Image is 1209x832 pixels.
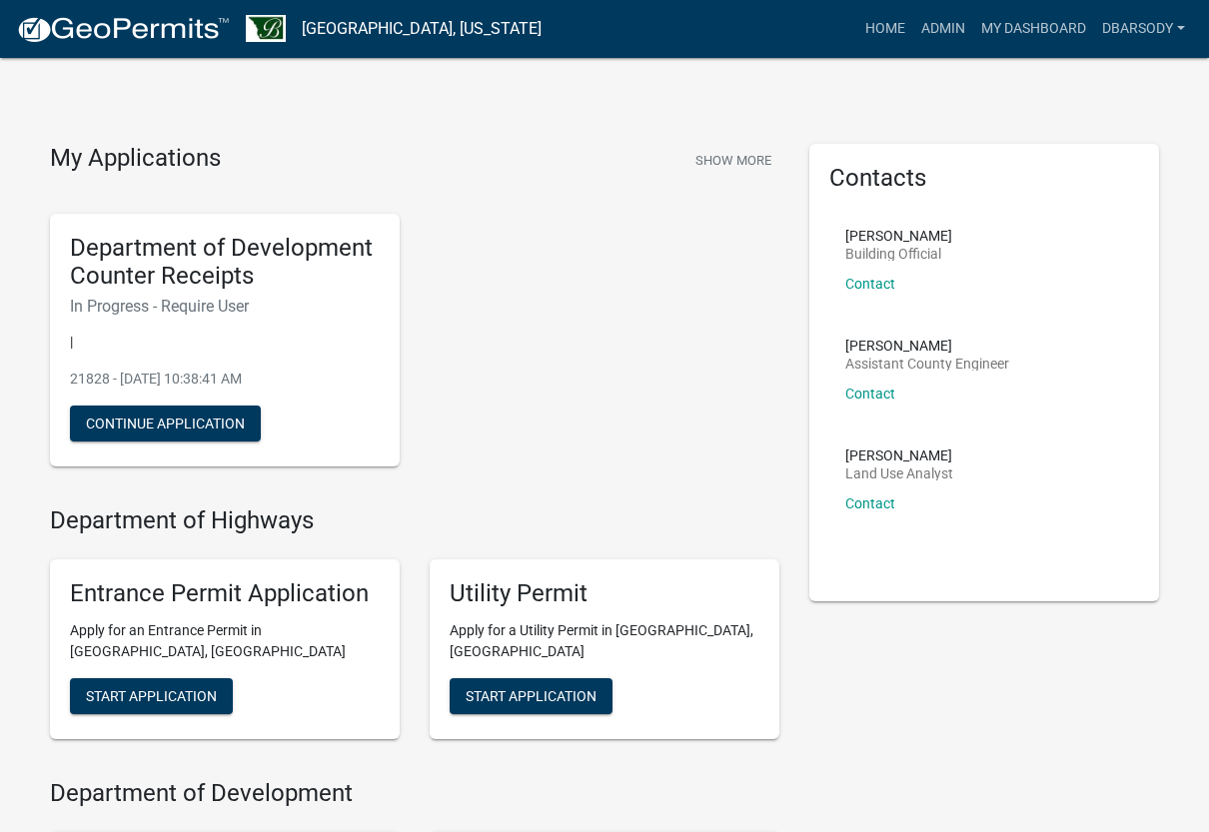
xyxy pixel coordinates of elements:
[845,339,1009,353] p: [PERSON_NAME]
[687,144,779,177] button: Show More
[70,369,380,390] p: 21828 - [DATE] 10:38:41 AM
[70,620,380,662] p: Apply for an Entrance Permit in [GEOGRAPHIC_DATA], [GEOGRAPHIC_DATA]
[845,495,895,511] a: Contact
[70,406,261,441] button: Continue Application
[857,10,913,48] a: Home
[50,506,779,535] h4: Department of Highways
[70,332,380,353] p: |
[302,12,542,46] a: [GEOGRAPHIC_DATA], [US_STATE]
[70,234,380,292] h5: Department of Development Counter Receipts
[845,466,953,480] p: Land Use Analyst
[845,357,1009,371] p: Assistant County Engineer
[845,386,895,402] a: Contact
[845,229,952,243] p: [PERSON_NAME]
[246,15,286,42] img: Benton County, Minnesota
[829,164,1139,193] h5: Contacts
[466,687,597,703] span: Start Application
[50,144,221,174] h4: My Applications
[845,276,895,292] a: Contact
[845,247,952,261] p: Building Official
[70,678,233,714] button: Start Application
[973,10,1094,48] a: My Dashboard
[450,678,612,714] button: Start Application
[450,579,759,608] h5: Utility Permit
[70,297,380,316] h6: In Progress - Require User
[50,779,779,808] h4: Department of Development
[913,10,973,48] a: Admin
[450,620,759,662] p: Apply for a Utility Permit in [GEOGRAPHIC_DATA], [GEOGRAPHIC_DATA]
[86,687,217,703] span: Start Application
[845,448,953,462] p: [PERSON_NAME]
[1094,10,1193,48] a: Dbarsody
[70,579,380,608] h5: Entrance Permit Application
